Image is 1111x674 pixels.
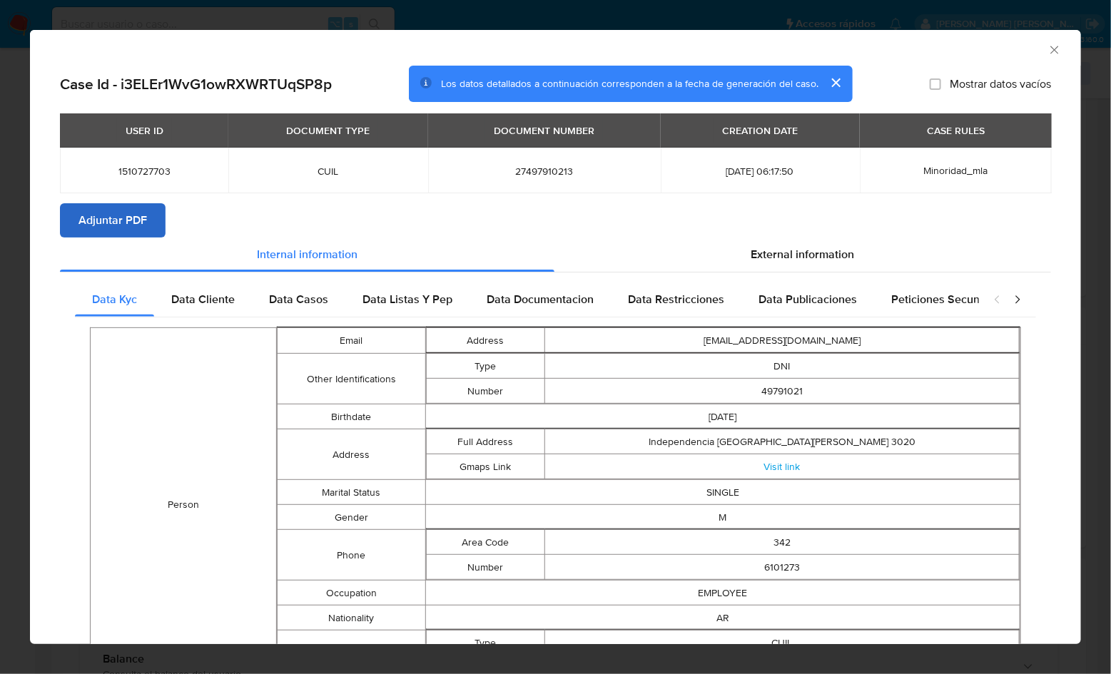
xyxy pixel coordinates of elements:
span: Los datos detallados a continuación corresponden a la fecha de generación del caso. [441,76,818,91]
td: 6101273 [545,554,1020,579]
td: Number [427,378,545,403]
td: M [426,504,1020,529]
td: 49791021 [545,378,1020,403]
td: Phone [277,529,425,580]
td: 342 [545,529,1020,554]
div: Detailed internal info [75,282,979,317]
td: Number [427,554,545,579]
td: Address [277,429,425,479]
span: Data Kyc [92,291,137,307]
td: DNI [545,353,1020,378]
td: [EMAIL_ADDRESS][DOMAIN_NAME] [545,327,1020,352]
div: closure-recommendation-modal [30,30,1081,644]
td: Other Identifications [277,353,425,404]
td: Type [427,353,545,378]
div: Detailed info [60,238,1051,272]
span: Data Casos [269,291,328,307]
button: cerrar [818,66,853,100]
td: Gmaps Link [427,454,545,479]
td: SINGLE [426,479,1020,504]
div: DOCUMENT TYPE [278,118,378,143]
div: CREATION DATE [714,118,806,143]
td: Birthdate [277,404,425,429]
td: Address [427,327,545,352]
button: Adjuntar PDF [60,203,166,238]
td: Full Address [427,429,545,454]
td: Email [277,327,425,353]
div: USER ID [117,118,172,143]
span: Data Publicaciones [759,291,857,307]
td: Area Code [427,529,545,554]
button: Cerrar ventana [1047,43,1060,56]
td: Nationality [277,605,425,630]
a: Visit link [764,459,801,473]
td: Occupation [277,580,425,605]
span: 27497910213 [445,165,644,178]
td: Independencia [GEOGRAPHIC_DATA][PERSON_NAME] 3020 [545,429,1020,454]
span: 1510727703 [77,165,211,178]
td: AR [426,605,1020,630]
span: Internal information [257,246,357,262]
div: CASE RULES [918,118,993,143]
span: [DATE] 06:17:50 [678,165,843,178]
td: Marital Status [277,479,425,504]
input: Mostrar datos vacíos [930,78,941,89]
span: Data Documentacion [487,291,594,307]
span: Data Cliente [171,291,235,307]
span: CUIL [245,165,410,178]
td: Type [427,630,545,655]
td: EMPLOYEE [426,580,1020,605]
td: [DATE] [426,404,1020,429]
span: Data Restricciones [628,291,724,307]
span: Mostrar datos vacíos [950,76,1051,91]
td: Gender [277,504,425,529]
span: Peticiones Secundarias [891,291,1012,307]
h2: Case Id - i3ELEr1WvG1owRXWRTUqSP8p [60,74,332,93]
span: Data Listas Y Pep [362,291,452,307]
td: CUIL [545,630,1020,655]
div: DOCUMENT NUMBER [485,118,603,143]
span: External information [751,246,854,262]
span: Adjuntar PDF [78,205,147,236]
span: Minoridad_mla [924,163,988,178]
